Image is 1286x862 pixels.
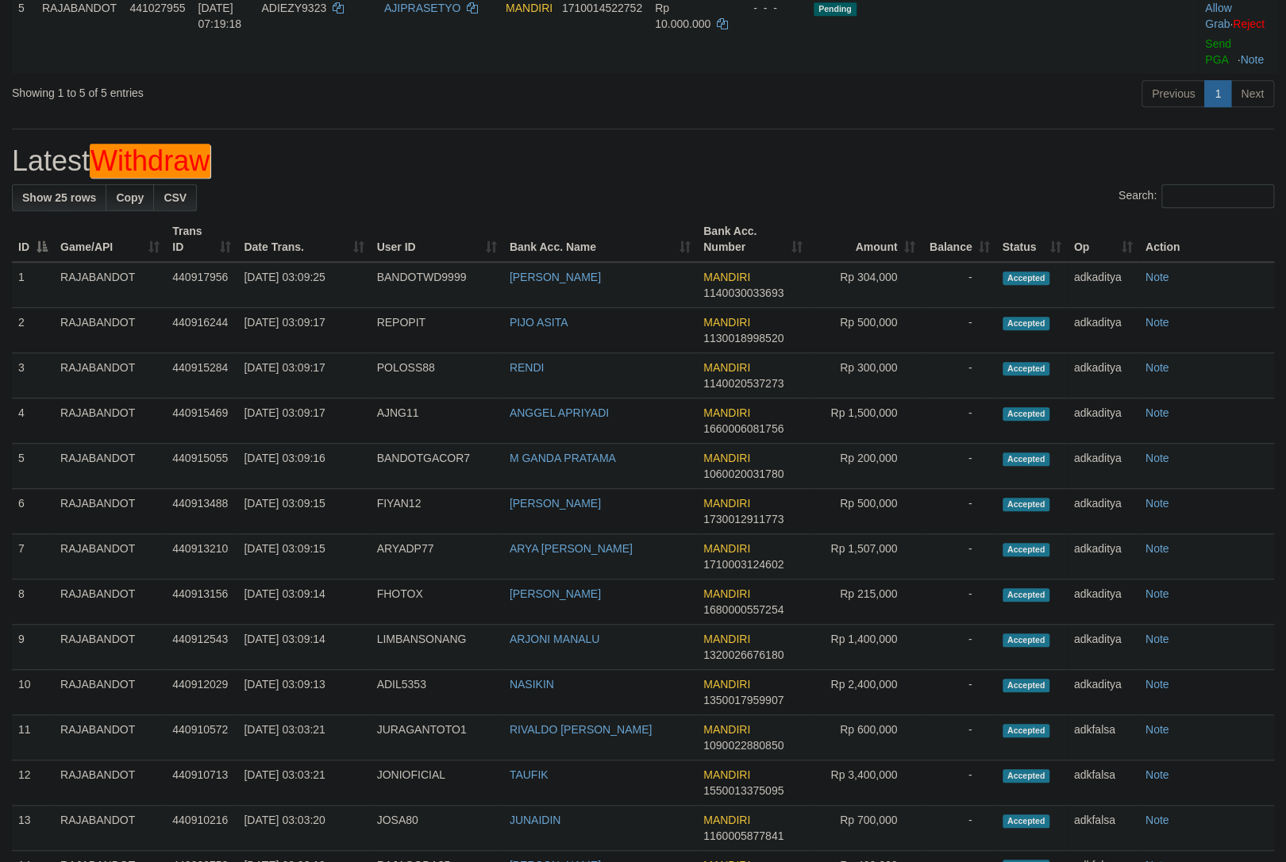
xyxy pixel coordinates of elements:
[921,535,995,580] td: -
[54,309,166,354] td: RAJABANDOT
[1003,679,1050,693] span: Accepted
[237,806,370,852] td: [DATE] 03:03:20
[54,761,166,806] td: RAJABANDOT
[371,761,503,806] td: JONIOFICIAL
[510,588,601,601] a: [PERSON_NAME]
[1068,217,1139,263] th: Op: activate to sort column ascending
[129,2,185,15] span: 441027955
[1145,724,1169,737] a: Note
[1142,81,1205,108] a: Previous
[809,354,921,399] td: Rp 300,000
[506,2,553,15] span: MANDIRI
[510,317,568,329] a: PIJO ASITA
[1145,588,1169,601] a: Note
[703,740,784,752] span: Copy 1090022880850 to clipboard
[1145,317,1169,329] a: Note
[371,535,503,580] td: ARYADP77
[703,604,784,617] span: Copy 1680000557254 to clipboard
[809,399,921,444] td: Rp 1,500,000
[562,2,642,15] span: Copy 1710014522752 to clipboard
[1145,407,1169,420] a: Note
[809,535,921,580] td: Rp 1,507,000
[166,580,237,625] td: 440913156
[12,490,54,535] td: 6
[12,535,54,580] td: 7
[703,724,750,737] span: MANDIRI
[1240,54,1264,67] a: Note
[12,263,54,309] td: 1
[12,354,54,399] td: 3
[503,217,697,263] th: Bank Acc. Name: activate to sort column ascending
[703,514,784,526] span: Copy 1730012911773 to clipboard
[1145,362,1169,375] a: Note
[116,192,144,205] span: Copy
[12,399,54,444] td: 4
[1003,725,1050,738] span: Accepted
[1068,580,1139,625] td: adkaditya
[22,192,96,205] span: Show 25 rows
[1119,185,1274,209] label: Search:
[809,806,921,852] td: Rp 700,000
[54,625,166,671] td: RAJABANDOT
[1205,2,1231,31] a: Allow Grab
[1145,271,1169,284] a: Note
[921,354,995,399] td: -
[12,716,54,761] td: 11
[1161,185,1274,209] input: Search:
[1068,354,1139,399] td: adkaditya
[703,287,784,300] span: Copy 1140030033693 to clipboard
[237,444,370,490] td: [DATE] 03:09:16
[1003,544,1050,557] span: Accepted
[237,354,370,399] td: [DATE] 03:09:17
[703,769,750,782] span: MANDIRI
[703,588,750,601] span: MANDIRI
[921,671,995,716] td: -
[237,490,370,535] td: [DATE] 03:09:15
[371,263,503,309] td: BANDOTWD9999
[703,468,784,481] span: Copy 1060020031780 to clipboard
[510,407,609,420] a: ANGGEL APRIYADI
[237,580,370,625] td: [DATE] 03:09:14
[921,217,995,263] th: Balance: activate to sort column ascending
[921,309,995,354] td: -
[237,716,370,761] td: [DATE] 03:03:21
[166,444,237,490] td: 440915055
[1205,38,1231,67] a: Send PGA
[166,535,237,580] td: 440913210
[106,185,154,212] a: Copy
[166,263,237,309] td: 440917956
[703,407,750,420] span: MANDIRI
[166,625,237,671] td: 440912543
[809,444,921,490] td: Rp 200,000
[1068,716,1139,761] td: adkfalsa
[703,543,750,556] span: MANDIRI
[1003,589,1050,602] span: Accepted
[12,79,524,102] div: Showing 1 to 5 of 5 entries
[166,217,237,263] th: Trans ID: activate to sort column ascending
[809,761,921,806] td: Rp 3,400,000
[1145,679,1169,691] a: Note
[741,1,801,17] div: - - -
[996,217,1068,263] th: Status: activate to sort column ascending
[54,535,166,580] td: RAJABANDOT
[54,263,166,309] td: RAJABANDOT
[703,633,750,646] span: MANDIRI
[703,333,784,345] span: Copy 1130018998520 to clipboard
[371,671,503,716] td: ADIL5353
[1003,634,1050,648] span: Accepted
[237,263,370,309] td: [DATE] 03:09:25
[371,716,503,761] td: JURAGANTOTO1
[703,679,750,691] span: MANDIRI
[703,830,784,843] span: Copy 1160005877841 to clipboard
[371,490,503,535] td: FIYAN12
[371,806,503,852] td: JOSA80
[12,309,54,354] td: 2
[1145,498,1169,510] a: Note
[510,543,633,556] a: ARYA [PERSON_NAME]
[198,2,241,31] span: [DATE] 07:19:18
[12,444,54,490] td: 5
[703,559,784,571] span: Copy 1710003124602 to clipboard
[12,185,106,212] a: Show 25 rows
[237,625,370,671] td: [DATE] 03:09:14
[12,806,54,852] td: 13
